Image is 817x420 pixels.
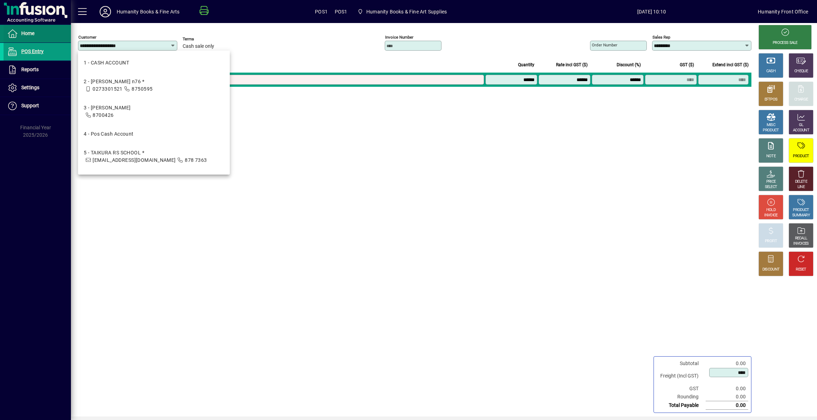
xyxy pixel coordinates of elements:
[766,69,776,74] div: CASH
[78,35,96,40] mat-label: Customer
[617,61,641,69] span: Discount (%)
[652,35,670,40] mat-label: Sales rep
[185,157,207,163] span: 878 7363
[78,170,230,196] mat-option: 6 - ALAN PASSCHIER (CASH ONLY)
[21,30,34,36] span: Home
[794,69,808,74] div: CHEQUE
[366,6,447,17] span: Humanity Books & Fine Art Supplies
[93,86,122,92] span: 0273301521
[183,44,214,49] span: Cash sale only
[556,61,588,69] span: Rate incl GST ($)
[797,185,805,190] div: LINE
[84,149,207,157] div: 5 - TAIKURA RS SCHOOL *
[793,154,809,159] div: PRODUCT
[78,72,230,98] mat-option: 2 - ANITA AITKEN-TAYLOR n76 *
[758,6,808,17] div: Humanity Front Office
[4,25,71,42] a: Home
[84,59,129,67] div: 1 - CASH ACCOUNT
[657,393,706,401] td: Rounding
[799,123,804,128] div: GL
[592,42,617,47] mat-label: Order number
[385,35,413,40] mat-label: Invoice number
[792,213,810,218] div: SUMMARY
[21,103,39,108] span: Support
[93,112,113,118] span: 8700426
[78,125,230,143] mat-option: 4 - Pos Cash Account
[21,67,39,72] span: Reports
[795,179,807,185] div: DELETE
[765,97,778,102] div: EFTPOS
[764,213,777,218] div: INVOICE
[762,267,779,272] div: DISCOUNT
[766,208,776,213] div: HOLD
[794,97,808,102] div: CHARGE
[21,49,44,54] span: POS Entry
[315,6,328,17] span: POS1
[773,40,797,46] div: PROCESS SALE
[84,104,130,112] div: 3 - [PERSON_NAME]
[335,6,348,17] span: POS1
[657,368,706,385] td: Freight (Incl GST)
[4,61,71,79] a: Reports
[132,86,152,92] span: 8750595
[78,53,230,72] mat-option: 1 - CASH ACCOUNT
[712,61,749,69] span: Extend incl GST ($)
[706,401,748,410] td: 0.00
[680,61,694,69] span: GST ($)
[84,78,152,85] div: 2 - [PERSON_NAME] n76 *
[793,128,809,133] div: ACCOUNT
[78,98,230,125] mat-option: 3 - MICHAEL AHRENS
[706,385,748,393] td: 0.00
[767,123,775,128] div: MISC
[4,79,71,97] a: Settings
[766,154,776,159] div: NOTE
[518,61,534,69] span: Quantity
[796,267,806,272] div: RESET
[78,143,230,170] mat-option: 5 - TAIKURA RS SCHOOL *
[4,97,71,115] a: Support
[93,157,176,163] span: [EMAIL_ADDRESS][DOMAIN_NAME]
[355,5,450,18] span: Humanity Books & Fine Art Supplies
[765,185,777,190] div: SELECT
[657,359,706,368] td: Subtotal
[706,393,748,401] td: 0.00
[94,5,117,18] button: Profile
[793,208,809,213] div: PRODUCT
[763,128,779,133] div: PRODUCT
[766,179,776,185] div: PRICE
[795,236,807,241] div: RECALL
[21,85,39,90] span: Settings
[545,6,758,17] span: [DATE] 10:10
[765,239,777,244] div: PROFIT
[117,6,180,17] div: Humanity Books & Fine Arts
[183,37,225,41] span: Terms
[657,385,706,393] td: GST
[706,359,748,368] td: 0.00
[793,241,808,246] div: INVOICES
[657,401,706,410] td: Total Payable
[84,130,134,138] div: 4 - Pos Cash Account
